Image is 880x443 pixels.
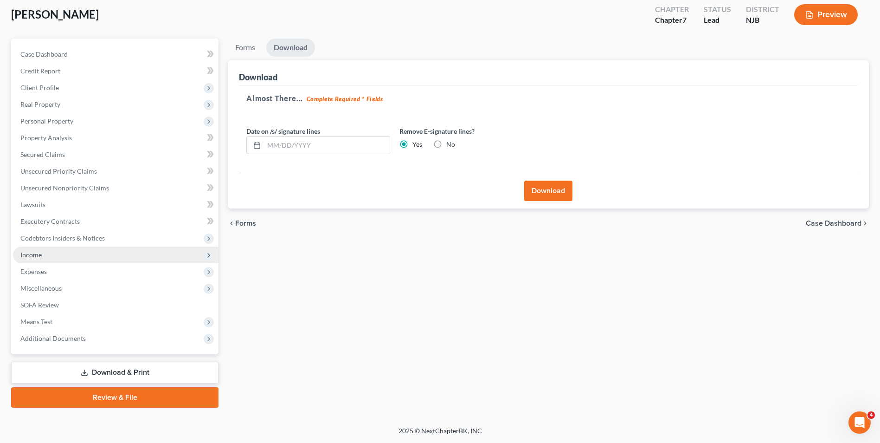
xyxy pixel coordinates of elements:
[264,137,390,154] input: MM/DD/YYYY
[13,130,218,146] a: Property Analysis
[867,411,875,419] span: 4
[239,72,277,83] div: Download
[246,93,850,104] h5: Almost There...
[20,184,109,192] span: Unsecured Nonpriority Claims
[13,63,218,79] a: Credit Report
[20,284,62,292] span: Miscellaneous
[13,46,218,63] a: Case Dashboard
[11,387,218,408] a: Review & File
[228,39,263,57] a: Forms
[746,4,779,15] div: District
[20,251,42,259] span: Income
[20,217,80,225] span: Executory Contracts
[13,180,218,196] a: Unsecured Nonpriority Claims
[13,146,218,163] a: Secured Claims
[806,220,869,227] a: Case Dashboard chevron_right
[20,50,68,58] span: Case Dashboard
[20,334,86,342] span: Additional Documents
[655,15,689,26] div: Chapter
[20,67,60,75] span: Credit Report
[806,220,861,227] span: Case Dashboard
[13,163,218,180] a: Unsecured Priority Claims
[20,167,97,175] span: Unsecured Priority Claims
[235,220,256,227] span: Forms
[228,220,235,227] i: chevron_left
[176,426,705,443] div: 2025 © NextChapterBK, INC
[704,4,731,15] div: Status
[20,117,73,125] span: Personal Property
[399,126,543,136] label: Remove E-signature lines?
[20,150,65,158] span: Secured Claims
[20,267,47,275] span: Expenses
[848,411,871,434] iframe: Intercom live chat
[746,15,779,26] div: NJB
[20,134,72,142] span: Property Analysis
[861,220,869,227] i: chevron_right
[13,196,218,213] a: Lawsuits
[13,297,218,313] a: SOFA Review
[20,318,52,326] span: Means Test
[11,362,218,384] a: Download & Print
[20,201,45,208] span: Lawsuits
[20,301,59,309] span: SOFA Review
[794,4,858,25] button: Preview
[524,181,572,201] button: Download
[704,15,731,26] div: Lead
[228,220,269,227] button: chevron_left Forms
[11,7,99,21] span: [PERSON_NAME]
[13,213,218,230] a: Executory Contracts
[446,140,455,149] label: No
[682,15,687,24] span: 7
[20,84,59,91] span: Client Profile
[655,4,689,15] div: Chapter
[246,126,320,136] label: Date on /s/ signature lines
[412,140,422,149] label: Yes
[266,39,315,57] a: Download
[20,234,105,242] span: Codebtors Insiders & Notices
[20,100,60,108] span: Real Property
[307,95,383,103] strong: Complete Required * Fields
